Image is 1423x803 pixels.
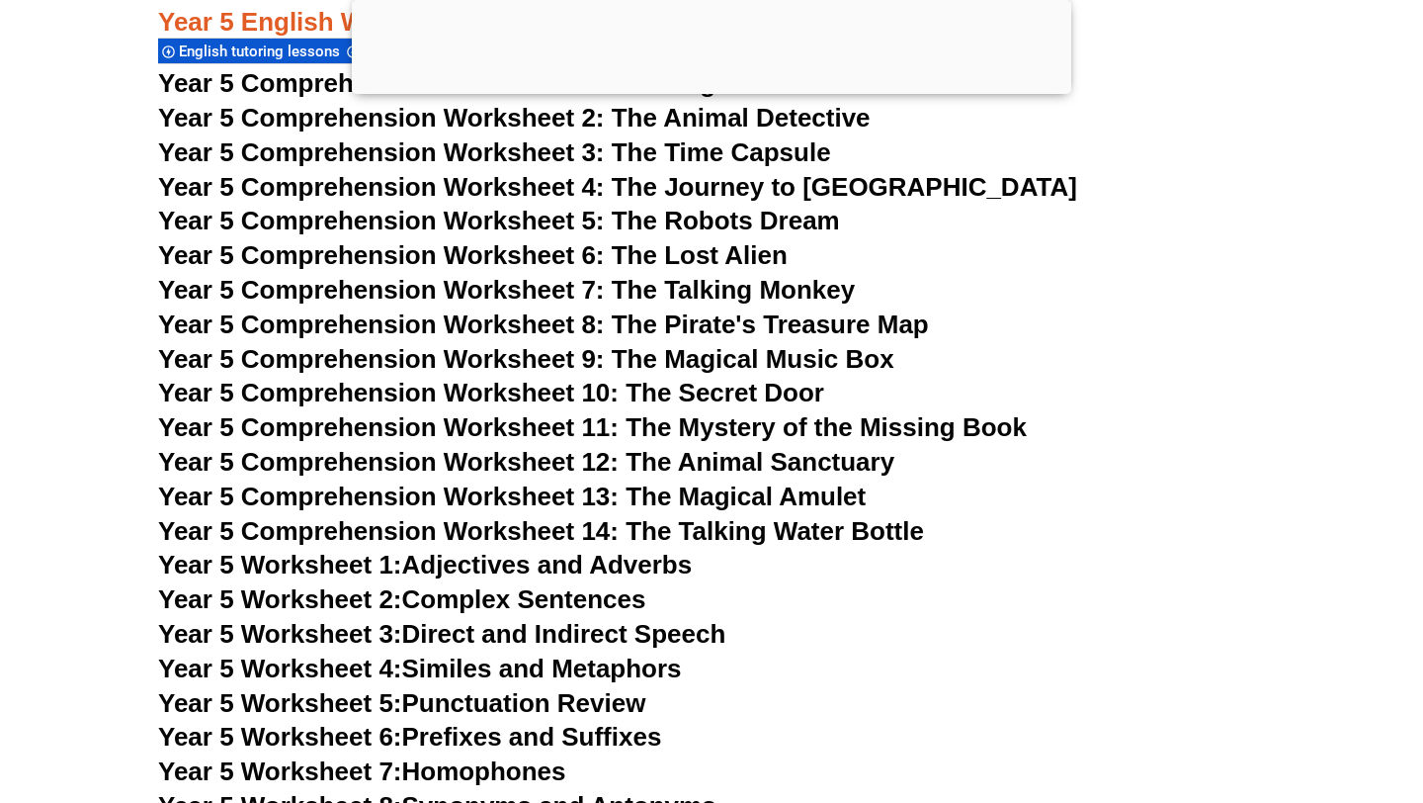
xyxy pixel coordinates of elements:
[158,654,682,683] a: Year 5 Worksheet 4:Similes and Metaphors
[158,206,840,235] a: Year 5 Comprehension Worksheet 5: The Robots Dream
[158,584,402,614] span: Year 5 Worksheet 2:
[158,137,831,167] a: Year 5 Comprehension Worksheet 3: The Time Capsule
[158,619,402,649] span: Year 5 Worksheet 3:
[158,68,892,98] a: Year 5 Comprehension Worksheet 1: The Magical Bookstore
[158,310,929,339] a: Year 5 Comprehension Worksheet 8: The Pirate's Treasure Map
[1084,580,1423,803] iframe: Chat Widget
[158,688,645,718] a: Year 5 Worksheet 5:Punctuation Review
[158,447,894,477] a: Year 5 Comprehension Worksheet 12: The Animal Sanctuary
[158,38,343,64] div: English tutoring lessons
[158,482,866,511] a: Year 5 Comprehension Worksheet 13: The Magical Amulet
[158,688,402,718] span: Year 5 Worksheet 5:
[158,103,871,133] a: Year 5 Comprehension Worksheet 2: The Animal Detective
[158,722,661,752] a: Year 5 Worksheet 6:Prefixes and Suffixes
[158,344,894,374] a: Year 5 Comprehension Worksheet 9: The Magical Music Box
[158,516,924,546] a: Year 5 Comprehension Worksheet 14: The Talking Water Bottle
[158,172,1077,202] a: Year 5 Comprehension Worksheet 4: The Journey to [GEOGRAPHIC_DATA]
[158,240,788,270] a: Year 5 Comprehension Worksheet 6: The Lost Alien
[158,550,692,580] a: Year 5 Worksheet 1:Adjectives and Adverbs
[158,757,566,786] a: Year 5 Worksheet 7:Homophones
[158,654,402,683] span: Year 5 Worksheet 4:
[343,38,496,64] div: English worksheets
[158,378,824,407] a: Year 5 Comprehension Worksheet 10: The Secret Door
[158,722,402,752] span: Year 5 Worksheet 6:
[158,584,645,614] a: Year 5 Worksheet 2:Complex Sentences
[179,43,346,60] span: English tutoring lessons
[158,619,725,649] a: Year 5 Worksheet 3:Direct and Indirect Speech
[158,550,402,580] span: Year 5 Worksheet 1:
[158,757,402,786] span: Year 5 Worksheet 7:
[158,412,1027,442] a: Year 5 Comprehension Worksheet 11: The Mystery of the Missing Book
[158,275,855,305] a: Year 5 Comprehension Worksheet 7: The Talking Monkey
